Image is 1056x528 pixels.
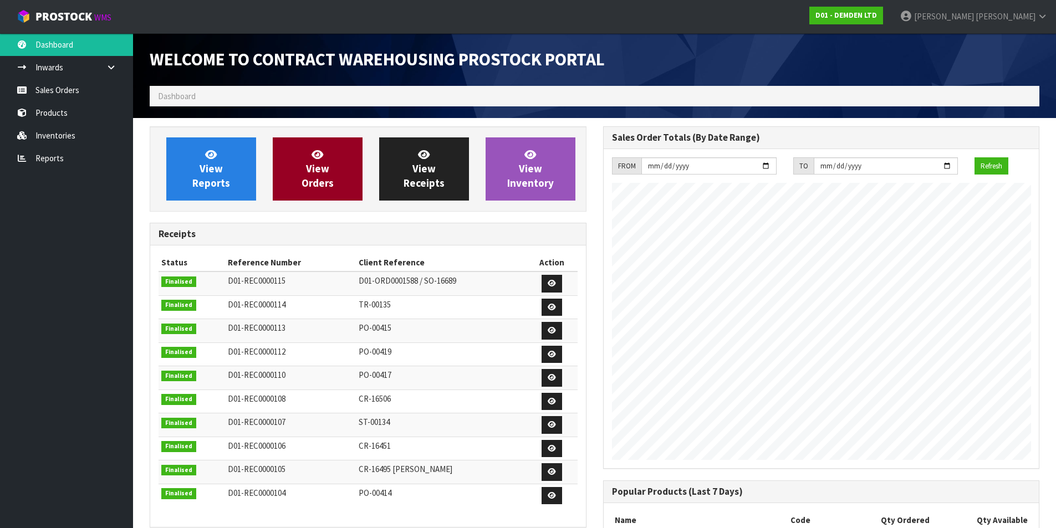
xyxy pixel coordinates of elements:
div: TO [793,157,814,175]
a: ViewInventory [486,137,575,201]
span: View Reports [192,148,230,189]
span: D01-REC0000114 [228,299,285,310]
th: Action [527,254,577,271]
a: ViewReceipts [379,137,469,201]
span: ProStock [35,9,92,24]
span: D01-REC0000104 [228,488,285,498]
img: cube-alt.png [17,9,30,23]
span: [PERSON_NAME] [976,11,1035,22]
span: View Orders [302,148,334,189]
span: View Inventory [507,148,554,189]
th: Client Reference [356,254,527,271]
span: PO-00414 [359,488,391,498]
span: D01-REC0000112 [228,346,285,357]
span: D01-REC0000110 [228,370,285,380]
span: Finalised [161,324,196,335]
span: D01-ORD0001588 / SO-16689 [359,275,456,286]
a: ViewReports [166,137,256,201]
span: PO-00419 [359,346,391,357]
span: CR-16495 [PERSON_NAME] [359,464,452,474]
span: Finalised [161,394,196,405]
span: D01-REC0000108 [228,393,285,404]
span: Finalised [161,465,196,476]
span: Finalised [161,347,196,358]
div: FROM [612,157,641,175]
span: D01-REC0000115 [228,275,285,286]
span: View Receipts [404,148,445,189]
button: Refresh [975,157,1008,175]
small: WMS [94,12,111,23]
span: Finalised [161,488,196,499]
th: Status [159,254,225,271]
span: Finalised [161,441,196,452]
span: Finalised [161,371,196,382]
h3: Popular Products (Last 7 Days) [612,486,1031,497]
span: Finalised [161,418,196,429]
th: Reference Number [225,254,356,271]
span: Welcome to Contract Warehousing ProStock Portal [150,48,605,70]
strong: D01 - DEMDEN LTD [815,11,877,20]
h3: Sales Order Totals (By Date Range) [612,132,1031,143]
a: ViewOrders [273,137,363,201]
span: PO-00415 [359,322,391,333]
h3: Receipts [159,229,578,239]
span: PO-00417 [359,370,391,380]
span: Finalised [161,276,196,288]
span: CR-16451 [359,440,391,451]
span: CR-16506 [359,393,391,404]
span: D01-REC0000107 [228,417,285,427]
span: D01-REC0000106 [228,440,285,451]
span: ST-00134 [359,417,390,427]
span: [PERSON_NAME] [914,11,974,22]
span: D01-REC0000113 [228,322,285,333]
span: Dashboard [158,91,196,101]
span: D01-REC0000105 [228,464,285,474]
span: Finalised [161,300,196,311]
span: TR-00135 [359,299,391,310]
